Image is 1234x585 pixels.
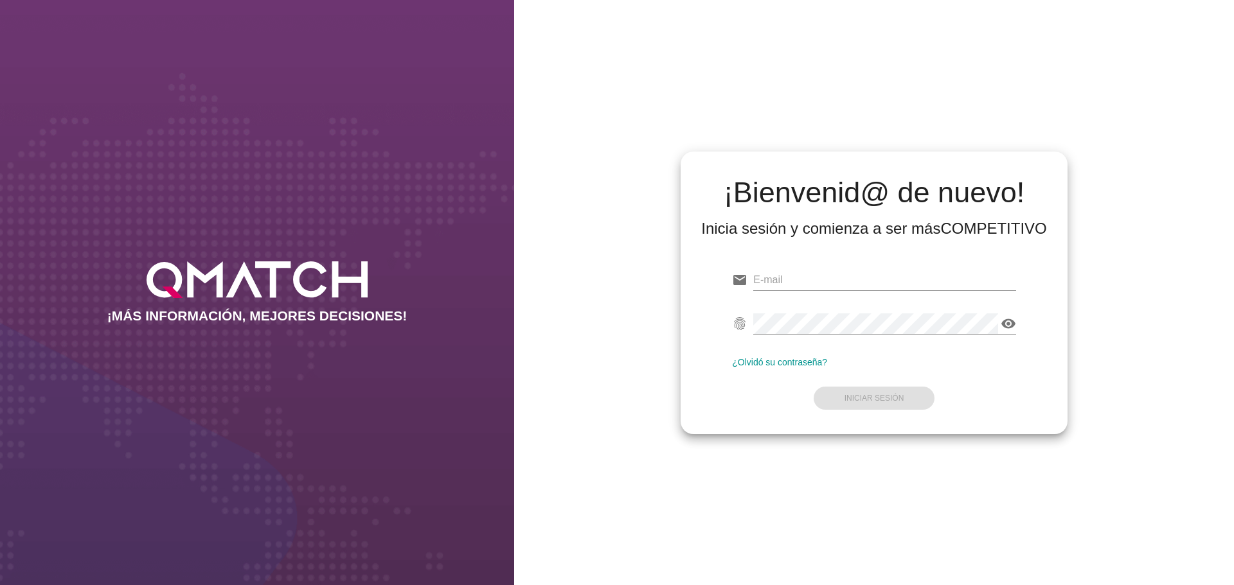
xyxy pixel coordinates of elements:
[701,218,1047,239] div: Inicia sesión y comienza a ser más
[732,357,827,367] a: ¿Olvidó su contraseña?
[107,308,407,324] h2: ¡MÁS INFORMACIÓN, MEJORES DECISIONES!
[1001,316,1016,331] i: visibility
[732,316,747,331] i: fingerprint
[732,272,747,288] i: email
[701,177,1047,208] h2: ¡Bienvenid@ de nuevo!
[753,270,1016,290] input: E-mail
[940,220,1046,237] strong: COMPETITIVO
